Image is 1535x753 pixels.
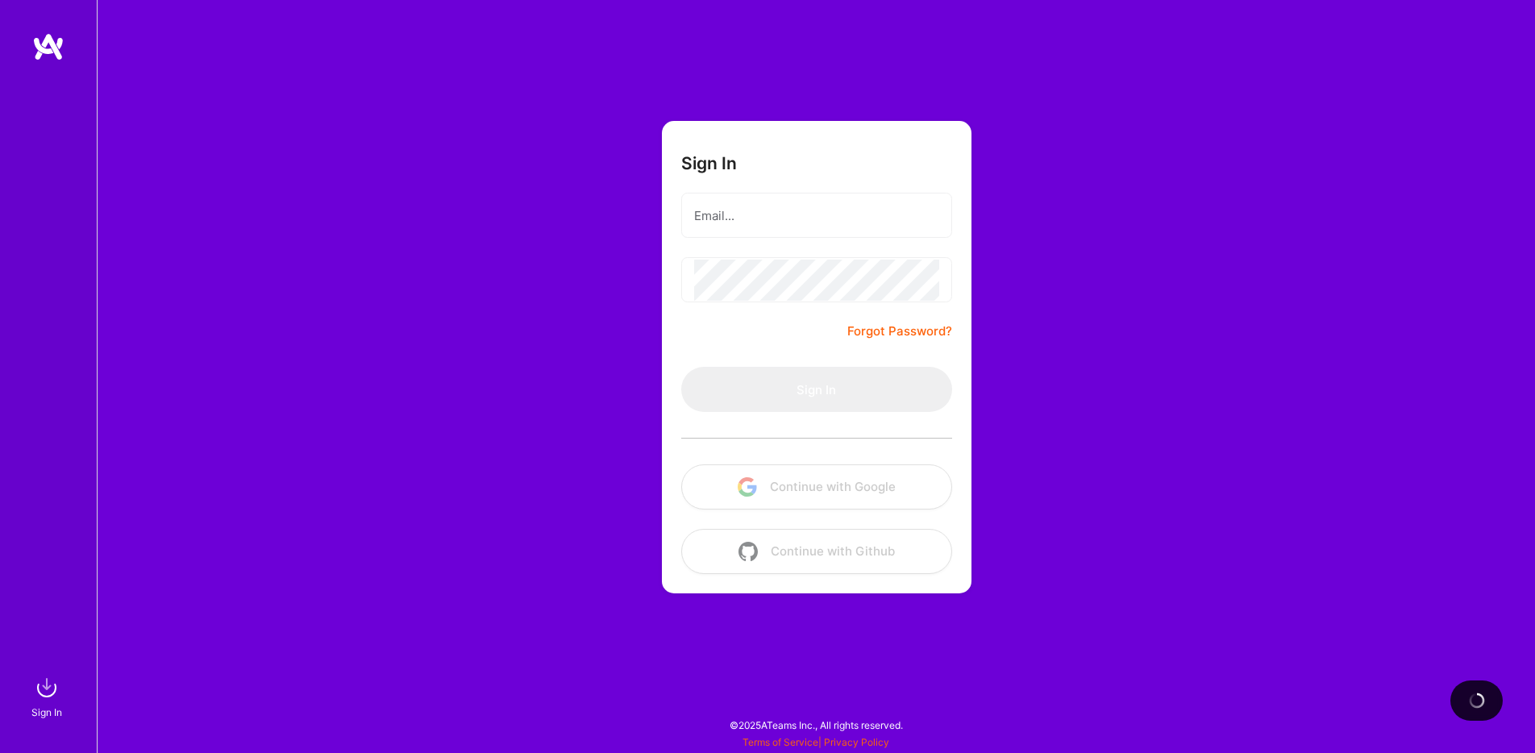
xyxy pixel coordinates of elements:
[681,529,952,574] button: Continue with Github
[847,322,952,341] a: Forgot Password?
[97,705,1535,745] div: © 2025 ATeams Inc., All rights reserved.
[34,672,63,721] a: sign inSign In
[32,32,64,61] img: logo
[743,736,818,748] a: Terms of Service
[681,367,952,412] button: Sign In
[738,477,757,497] img: icon
[1469,693,1485,709] img: loading
[31,704,62,721] div: Sign In
[694,195,939,236] input: Email...
[681,153,737,173] h3: Sign In
[738,542,758,561] img: icon
[824,736,889,748] a: Privacy Policy
[743,736,889,748] span: |
[31,672,63,704] img: sign in
[681,464,952,510] button: Continue with Google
